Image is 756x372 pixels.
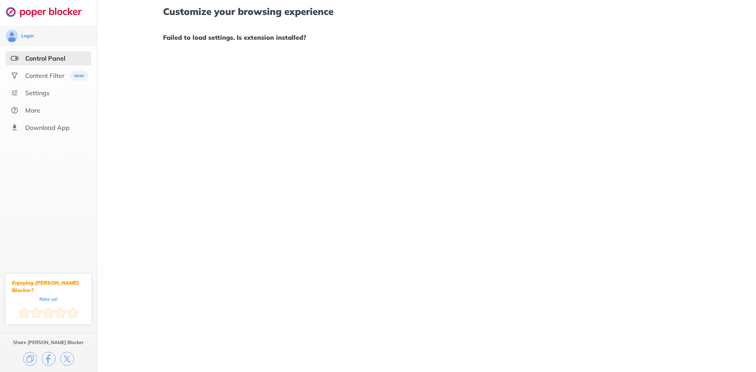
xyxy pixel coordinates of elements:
[23,352,37,366] img: copy.svg
[25,54,65,62] div: Control Panel
[39,297,57,301] div: Rate us!
[11,106,19,114] img: about.svg
[163,6,690,17] h1: Customize your browsing experience
[6,30,18,42] img: avatar.svg
[60,352,74,366] img: x.svg
[6,6,90,17] img: logo-webpage.svg
[163,32,690,43] h1: Failed to load settings. Is extension installed?
[25,106,40,114] div: More
[13,339,84,346] div: Share [PERSON_NAME] Blocker
[11,89,19,97] img: settings.svg
[42,352,56,366] img: facebook.svg
[12,279,85,294] div: Enjoying [PERSON_NAME] Blocker?
[25,124,70,131] div: Download App
[11,54,19,62] img: features-selected.svg
[11,72,19,80] img: social.svg
[25,89,50,97] div: Settings
[69,71,88,81] img: menuBanner.svg
[11,124,19,131] img: download-app.svg
[25,72,65,80] div: Content Filter
[21,33,34,39] div: Login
